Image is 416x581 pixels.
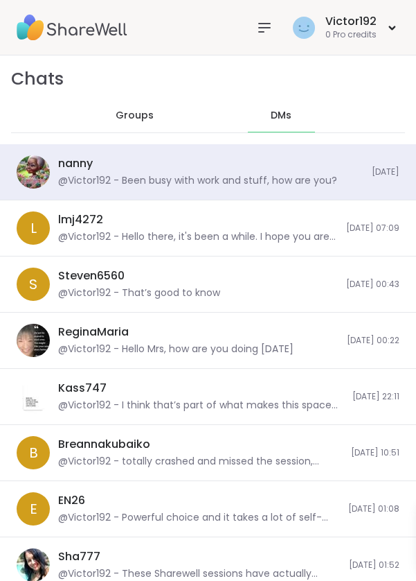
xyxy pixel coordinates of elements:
span: [DATE] 00:22 [347,335,399,347]
div: lmj4272 [58,212,103,227]
span: [DATE] 01:08 [348,503,399,515]
div: @Victor192 - That’s good to know [58,286,220,300]
div: Kass747 [58,381,107,396]
img: https://sharewell-space-live.sfo3.digitaloceanspaces.com/user-generated/ffcc5913-c536-41d3-99f7-f... [17,155,50,189]
span: [DATE] 00:43 [346,279,399,290]
div: Victor192 [325,14,377,29]
span: [DATE] [372,166,399,178]
div: 0 Pro credits [325,29,377,41]
span: S [29,274,37,295]
img: Victor192 [293,17,315,39]
span: Groups [116,109,154,123]
div: @Victor192 - Been busy with work and stuff, how are you? [58,174,337,188]
div: Steven6560 [58,268,125,284]
img: https://sharewell-space-live.sfo3.digitaloceanspaces.com/user-generated/9e0a398f-82a5-4c56-a0ef-4... [17,380,50,413]
div: @Victor192 - I think that’s part of what makes this space between us feel rare it’s rooted in tru... [58,399,344,413]
div: @Victor192 - totally crashed and missed the session, guess my body had other plans. 😅 How was it?... [58,455,343,469]
span: [DATE] 01:52 [349,560,399,571]
span: [DATE] 07:09 [346,223,399,234]
div: nanny [58,156,93,171]
h1: Chats [11,67,64,91]
span: [DATE] 22:11 [352,391,399,403]
img: ShareWell Nav Logo [17,3,127,52]
div: @Victor192 - Hello there, it's been a while. I hope you are good [58,230,338,244]
div: @Victor192 - Hello Mrs, how are you doing [DATE] [58,342,293,356]
div: @Victor192 - These Sharewell sessions have actually become this unexpected little window into how... [58,567,341,581]
span: [DATE] 10:51 [351,447,399,459]
span: B [29,442,38,463]
div: ReginaMaria [58,324,129,340]
img: https://sharewell-space-live.sfo3.digitaloceanspaces.com/user-generated/789d1b6b-0df7-4050-a79d-2... [17,324,50,357]
span: E [30,498,37,519]
div: @Victor192 - Powerful choice and it takes a lot of self-awareness to step back like that even if ... [58,511,340,525]
span: l [30,218,37,239]
div: EN26 [58,493,85,508]
div: Breannakubaiko [58,437,150,452]
span: DMs [271,109,291,123]
div: Sha777 [58,549,100,564]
